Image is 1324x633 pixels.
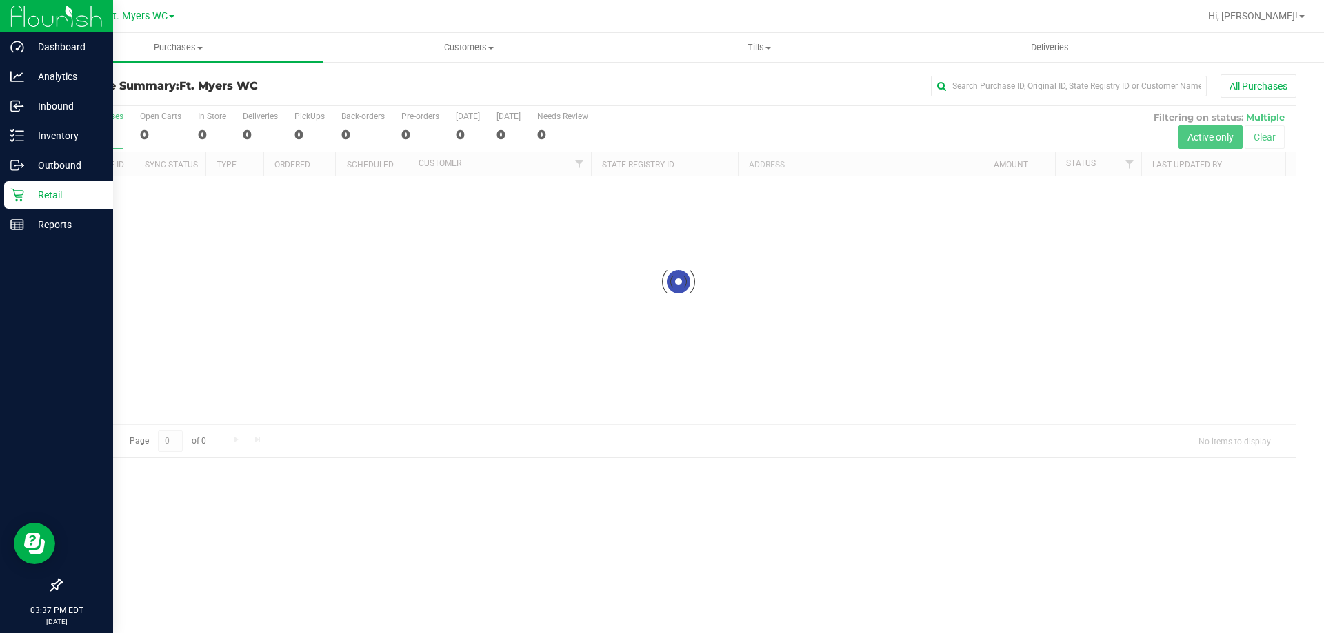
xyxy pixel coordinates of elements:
p: Dashboard [24,39,107,55]
a: Deliveries [905,33,1195,62]
p: 03:37 PM EDT [6,604,107,616]
p: [DATE] [6,616,107,627]
span: Customers [324,41,613,54]
p: Inventory [24,127,107,144]
p: Analytics [24,68,107,85]
inline-svg: Retail [10,188,24,202]
inline-svg: Reports [10,218,24,231]
a: Purchases [33,33,323,62]
button: All Purchases [1221,74,1296,98]
span: Deliveries [1012,41,1087,54]
span: Ft. Myers WC [179,79,258,92]
span: Purchases [33,41,323,54]
inline-svg: Analytics [10,70,24,83]
span: Tills [614,41,903,54]
h3: Purchase Summary: [61,80,472,92]
iframe: Resource center [14,523,55,564]
p: Inbound [24,98,107,114]
p: Outbound [24,157,107,174]
input: Search Purchase ID, Original ID, State Registry ID or Customer Name... [931,76,1207,96]
inline-svg: Dashboard [10,40,24,54]
p: Retail [24,187,107,203]
span: Hi, [PERSON_NAME]! [1208,10,1298,21]
a: Tills [614,33,904,62]
inline-svg: Inbound [10,99,24,113]
p: Reports [24,216,107,233]
inline-svg: Inventory [10,129,24,143]
inline-svg: Outbound [10,158,24,172]
a: Customers [323,33,614,62]
span: Ft. Myers WC [108,10,168,22]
